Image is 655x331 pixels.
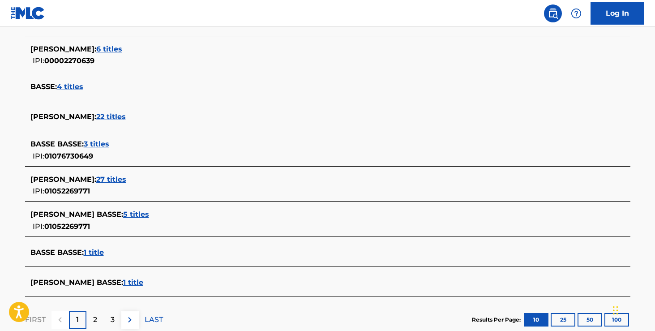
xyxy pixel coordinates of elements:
p: 2 [93,314,97,325]
span: 1 title [84,248,104,257]
span: [PERSON_NAME] BASSE : [30,278,123,287]
span: [PERSON_NAME] : [30,45,96,53]
span: 01052269771 [44,187,90,195]
span: 22 titles [96,112,126,121]
button: 25 [551,313,575,327]
span: 00002270639 [44,56,94,65]
img: MLC Logo [11,7,45,20]
p: 1 [76,314,79,325]
a: Public Search [544,4,562,22]
span: 01076730649 [44,152,93,160]
span: [PERSON_NAME] : [30,112,96,121]
span: 4 titles [57,82,83,91]
span: [PERSON_NAME] BASSE : [30,210,123,219]
p: LAST [145,314,163,325]
p: 3 [111,314,115,325]
button: 100 [604,313,629,327]
a: Log In [591,2,644,25]
p: FIRST [25,314,46,325]
span: BASSE : [30,82,57,91]
span: IPI: [33,187,44,195]
button: 10 [524,313,548,327]
span: 5 titles [123,210,149,219]
span: [PERSON_NAME] : [30,175,96,184]
span: BASSE BASSE : [30,248,84,257]
span: 6 titles [96,45,122,53]
span: IPI: [33,152,44,160]
span: 27 titles [96,175,126,184]
iframe: Chat Widget [610,288,655,331]
img: help [571,8,582,19]
div: Help [567,4,585,22]
span: 1 title [123,278,143,287]
div: Drag [613,297,618,324]
span: 3 titles [84,140,109,148]
img: right [124,314,135,325]
button: 50 [578,313,602,327]
span: IPI: [33,56,44,65]
span: BASSE BASSE : [30,140,84,148]
span: IPI: [33,222,44,231]
span: 01052269771 [44,222,90,231]
img: search [548,8,558,19]
p: Results Per Page: [472,316,523,324]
